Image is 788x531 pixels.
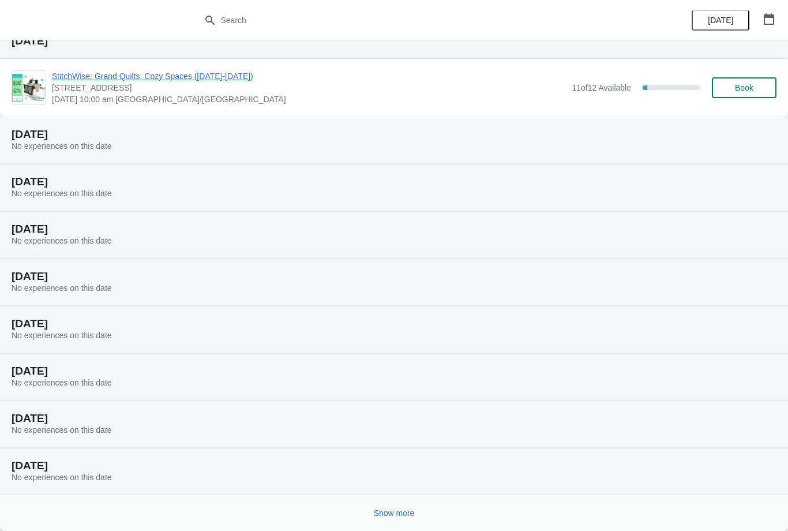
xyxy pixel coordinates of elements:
span: Book [735,83,753,92]
h2: [DATE] [12,35,776,47]
h2: [DATE] [12,271,776,282]
span: StitchWise: Grand Quilts, Cozy Spaces ([DATE]-[DATE]) [52,70,566,82]
span: No experiences on this date [12,425,112,435]
span: No experiences on this date [12,473,112,482]
span: [DATE] [708,16,733,25]
span: No experiences on this date [12,283,112,293]
span: 11 of 12 Available [572,83,631,92]
h2: [DATE] [12,413,776,424]
span: [DATE] 10:00 am [GEOGRAPHIC_DATA]/[GEOGRAPHIC_DATA] [52,94,566,105]
h2: [DATE] [12,176,776,188]
span: No experiences on this date [12,189,112,198]
h2: [DATE] [12,318,776,330]
span: No experiences on this date [12,331,112,340]
button: Show more [369,503,419,523]
input: Search [220,10,591,31]
h2: [DATE] [12,129,776,140]
span: No experiences on this date [12,236,112,245]
h2: [DATE] [12,460,776,472]
span: No experiences on this date [12,378,112,387]
h2: [DATE] [12,223,776,235]
span: No experiences on this date [12,141,112,151]
button: [DATE] [692,10,749,31]
img: StitchWise: Grand Quilts, Cozy Spaces (November 17-18, 2025) | 1300 Salem Rd SW, Suite 350, Roche... [12,74,46,102]
button: Book [712,77,776,98]
h2: [DATE] [12,365,776,377]
span: [STREET_ADDRESS] [52,82,566,94]
span: Show more [374,508,415,518]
